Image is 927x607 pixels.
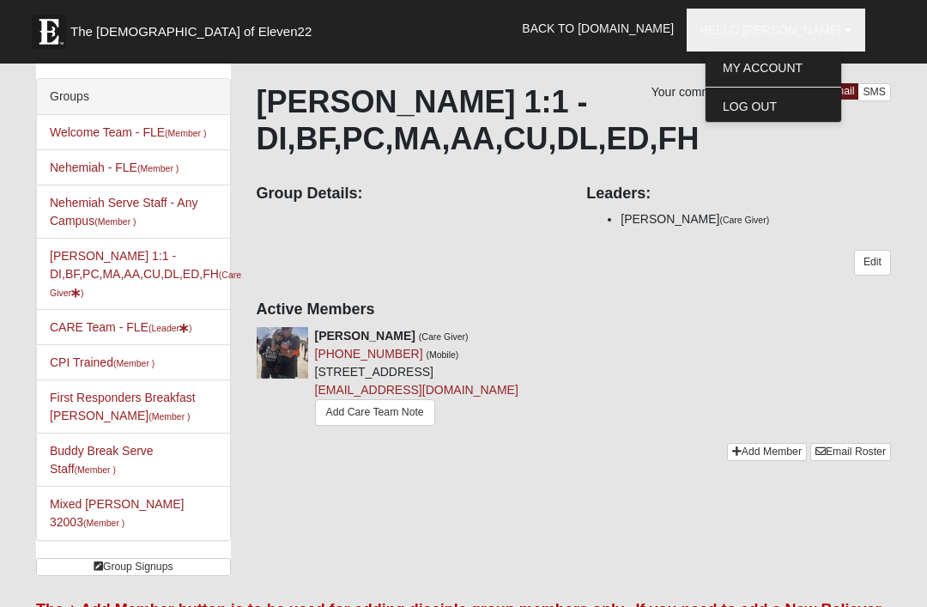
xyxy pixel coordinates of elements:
[315,327,518,430] div: [STREET_ADDRESS]
[810,443,891,461] a: Email Roster
[315,329,415,343] strong: [PERSON_NAME]
[70,23,312,40] span: The [DEMOGRAPHIC_DATA] of Eleven22
[706,95,841,118] a: Log Out
[426,349,458,360] small: (Mobile)
[23,6,367,49] a: The [DEMOGRAPHIC_DATA] of Eleven22
[586,185,891,203] h4: Leaders:
[50,249,241,299] a: [PERSON_NAME] 1:1 - DI,BF,PC,MA,AA,CU,DL,ED,FH(Care Giver)
[113,358,154,368] small: (Member )
[75,464,116,475] small: (Member )
[315,347,423,361] a: [PHONE_NUMBER]
[315,383,518,397] a: [EMAIL_ADDRESS][DOMAIN_NAME]
[719,215,769,225] small: (Care Giver)
[137,163,179,173] small: (Member )
[257,185,561,203] h4: Group Details:
[50,355,154,369] a: CPI Trained(Member )
[50,391,196,422] a: First Responders Breakfast [PERSON_NAME](Member )
[148,411,190,422] small: (Member )
[621,210,891,228] li: [PERSON_NAME]
[706,57,841,79] a: My Account
[509,7,687,50] a: Back to [DOMAIN_NAME]
[651,85,824,99] span: Your communication preference:
[94,216,136,227] small: (Member )
[32,15,66,49] img: Eleven22 logo
[50,196,198,228] a: Nehemiah Serve Staff - Any Campus(Member )
[687,9,865,52] a: Hello [PERSON_NAME]
[50,444,154,476] a: Buddy Break Serve Staff(Member )
[727,443,807,461] a: Add Member
[165,128,206,138] small: (Member )
[700,23,841,37] span: Hello [PERSON_NAME]
[257,83,892,157] h1: [PERSON_NAME] 1:1 - DI,BF,PC,MA,AA,CU,DL,ED,FH
[257,300,892,319] h4: Active Members
[148,323,192,333] small: (Leader )
[50,125,207,139] a: Welcome Team - FLE(Member )
[50,497,184,529] a: Mixed [PERSON_NAME] 32003(Member )
[857,83,891,101] a: SMS
[854,250,891,275] a: Edit
[36,558,231,576] a: Group Signups
[50,161,179,174] a: Nehemiah - FLE(Member )
[37,79,230,115] div: Groups
[419,331,469,342] small: (Care Giver)
[315,399,435,426] a: Add Care Team Note
[83,518,124,528] small: (Member )
[50,320,192,334] a: CARE Team - FLE(Leader)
